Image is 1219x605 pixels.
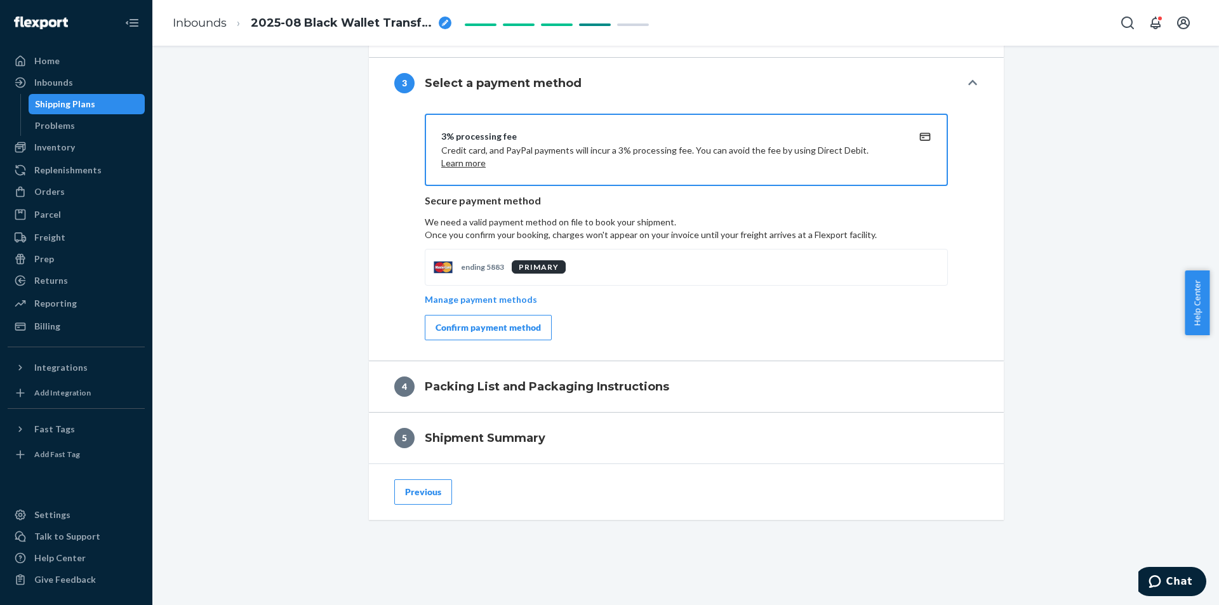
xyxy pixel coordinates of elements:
button: Integrations [8,357,145,378]
button: Learn more [441,157,486,170]
div: Returns [34,274,68,287]
div: 3 [394,73,415,93]
a: Returns [8,270,145,291]
a: Replenishments [8,160,145,180]
a: Prep [8,249,145,269]
button: Open notifications [1143,10,1168,36]
h4: Shipment Summary [425,430,545,446]
a: Orders [8,182,145,202]
div: Replenishments [34,164,102,176]
div: Shipping Plans [35,98,95,110]
button: Help Center [1185,270,1209,335]
a: Settings [8,505,145,525]
button: Give Feedback [8,569,145,590]
a: Inventory [8,137,145,157]
button: 3Select a payment method [369,58,1004,109]
p: ending 5883 [461,262,504,272]
button: Previous [394,479,452,505]
div: Prep [34,253,54,265]
div: Give Feedback [34,573,96,586]
div: PRIMARY [512,260,566,274]
iframe: Opens a widget where you can chat to one of our agents [1138,567,1206,599]
div: Freight [34,231,65,244]
span: 2025-08 Black Wallet Transfer [251,15,434,32]
a: Inbounds [8,72,145,93]
button: Confirm payment method [425,315,552,340]
button: Talk to Support [8,526,145,547]
a: Inbounds [173,16,227,30]
a: Problems [29,116,145,136]
button: Open Search Box [1115,10,1140,36]
button: Open account menu [1171,10,1196,36]
a: Billing [8,316,145,336]
div: Settings [34,509,70,521]
a: Reporting [8,293,145,314]
a: Freight [8,227,145,248]
div: Parcel [34,208,61,221]
div: Inventory [34,141,75,154]
button: 4Packing List and Packaging Instructions [369,361,1004,412]
h4: Packing List and Packaging Instructions [425,378,669,395]
div: Add Integration [34,387,91,398]
div: Home [34,55,60,67]
p: We need a valid payment method on file to book your shipment. [425,216,948,241]
p: Once you confirm your booking, charges won't appear on your invoice until your freight arrives at... [425,229,948,241]
img: Flexport logo [14,17,68,29]
div: 5 [394,428,415,448]
button: Fast Tags [8,419,145,439]
div: Fast Tags [34,423,75,435]
ol: breadcrumbs [163,4,462,42]
button: 5Shipment Summary [369,413,1004,463]
a: Help Center [8,548,145,568]
div: Reporting [34,297,77,310]
p: Credit card, and PayPal payments will incur a 3% processing fee. You can avoid the fee by using D... [441,144,901,170]
a: Add Fast Tag [8,444,145,465]
button: Close Navigation [119,10,145,36]
div: Confirm payment method [436,321,541,334]
p: Secure payment method [425,194,948,208]
div: Inbounds [34,76,73,89]
div: 4 [394,376,415,397]
h4: Select a payment method [425,75,582,91]
a: Add Integration [8,383,145,403]
div: Integrations [34,361,88,374]
div: Help Center [34,552,86,564]
div: Problems [35,119,75,132]
div: Orders [34,185,65,198]
a: Shipping Plans [29,94,145,114]
div: 3% processing fee [441,130,901,143]
a: Parcel [8,204,145,225]
div: Billing [34,320,60,333]
p: Manage payment methods [425,293,537,306]
div: Talk to Support [34,530,100,543]
a: Home [8,51,145,71]
div: Add Fast Tag [34,449,80,460]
